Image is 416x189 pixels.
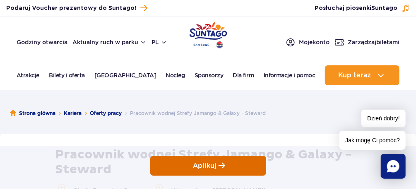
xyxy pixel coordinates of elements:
[193,162,216,170] p: Aplikuj
[94,65,156,85] a: [GEOGRAPHIC_DATA]
[361,110,406,127] span: Dzień dobry!
[315,4,410,12] button: Posłuchaj piosenkiSuntago
[64,109,82,117] a: Kariera
[6,4,136,12] span: Podaruj Voucher prezentowy do Suntago!
[371,5,397,11] span: Suntago
[17,38,67,46] a: Godziny otwarcia
[49,65,85,85] a: Bilety i oferta
[90,109,122,117] a: Oferty pracy
[189,21,227,47] a: Park of Poland
[233,65,254,85] a: Dla firm
[195,65,224,85] a: Sponsorzy
[17,65,39,85] a: Atrakcje
[10,109,55,117] a: Strona główna
[299,38,329,46] span: Moje konto
[338,72,371,79] span: Kup teraz
[6,2,147,14] a: Podaruj Voucher prezentowy do Suntago!
[286,37,329,47] a: Mojekonto
[166,65,185,85] a: Nocleg
[348,38,399,46] span: Zarządzaj biletami
[381,154,406,179] div: Chat
[334,37,399,47] a: Zarządzajbiletami
[325,65,399,85] button: Kup teraz
[150,156,266,176] a: Aplikuj
[264,65,315,85] a: Informacje i pomoc
[315,4,397,12] span: Posłuchaj piosenki
[151,38,167,46] button: pl
[339,131,406,150] span: Jak mogę Ci pomóc?
[122,109,266,117] li: Pracownik wodnej Strefy Jamango & Galaxy - Steward
[72,39,147,45] button: Aktualny ruch w parku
